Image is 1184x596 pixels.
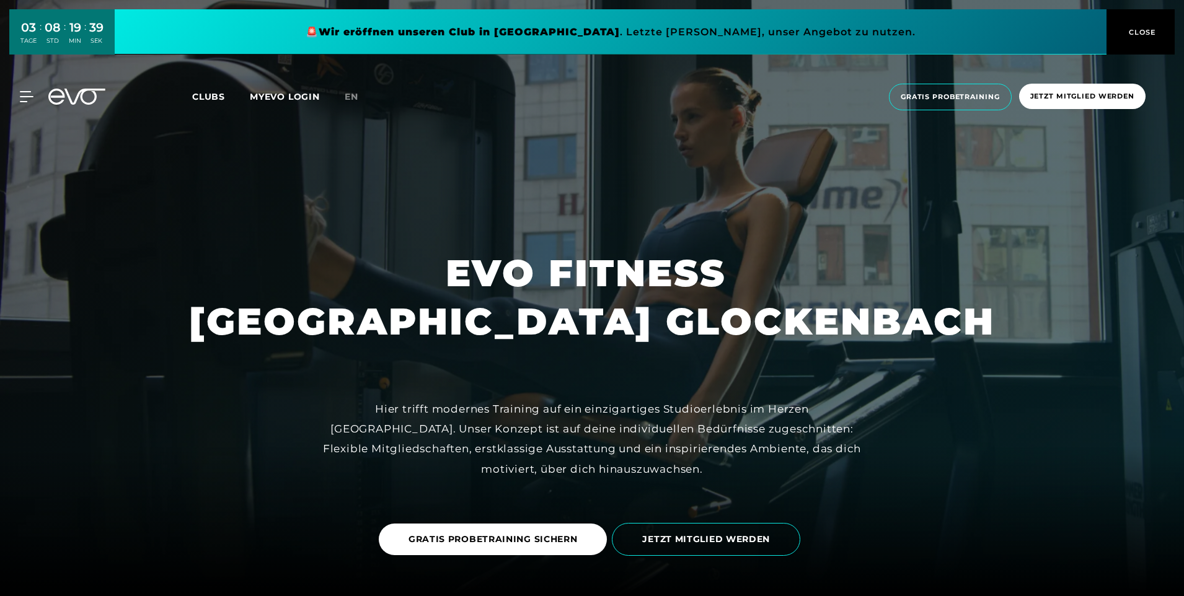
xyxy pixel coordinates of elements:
[89,19,104,37] div: 39
[192,90,250,102] a: Clubs
[409,533,578,546] span: GRATIS PROBETRAINING SICHERN
[84,20,86,53] div: :
[20,19,37,37] div: 03
[20,37,37,45] div: TAGE
[40,20,42,53] div: :
[69,37,81,45] div: MIN
[250,91,320,102] a: MYEVO LOGIN
[89,37,104,45] div: SEK
[1030,91,1134,102] span: Jetzt Mitglied werden
[901,92,1000,102] span: Gratis Probetraining
[885,84,1015,110] a: Gratis Probetraining
[192,91,225,102] span: Clubs
[313,399,871,479] div: Hier trifft modernes Training auf ein einzigartiges Studioerlebnis im Herzen [GEOGRAPHIC_DATA]. U...
[45,37,61,45] div: STD
[345,90,373,104] a: en
[1107,9,1175,55] button: CLOSE
[69,19,81,37] div: 19
[379,514,612,564] a: GRATIS PROBETRAINING SICHERN
[1015,84,1149,110] a: Jetzt Mitglied werden
[1126,27,1156,38] span: CLOSE
[189,249,995,346] h1: EVO FITNESS [GEOGRAPHIC_DATA] GLOCKENBACH
[345,91,358,102] span: en
[642,533,770,546] span: JETZT MITGLIED WERDEN
[64,20,66,53] div: :
[612,514,805,565] a: JETZT MITGLIED WERDEN
[45,19,61,37] div: 08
